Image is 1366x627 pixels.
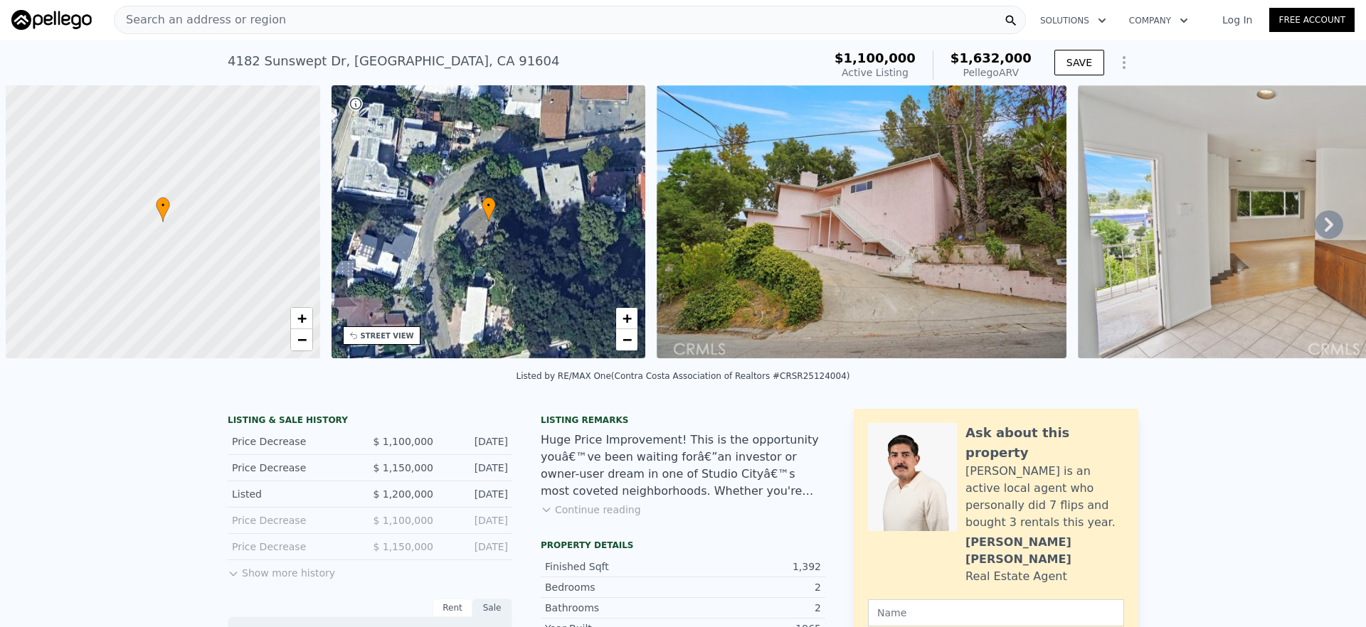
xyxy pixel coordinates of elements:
[541,540,825,551] div: Property details
[623,309,632,327] span: +
[156,199,170,212] span: •
[232,434,359,449] div: Price Decrease
[228,414,512,429] div: LISTING & SALE HISTORY
[951,50,1032,65] span: $1,632,000
[951,65,1032,80] div: Pellego ARV
[545,559,683,574] div: Finished Sqft
[965,534,1124,568] div: [PERSON_NAME] [PERSON_NAME]
[433,599,472,617] div: Rent
[541,414,825,426] div: Listing remarks
[373,515,433,526] span: $ 1,100,000
[11,10,92,30] img: Pellego
[616,308,637,329] a: Zoom in
[541,503,641,517] button: Continue reading
[965,568,1067,585] div: Real Estate Agent
[115,11,286,28] span: Search an address or region
[373,541,433,552] span: $ 1,150,000
[965,463,1124,531] div: [PERSON_NAME] is an active local agent who personally did 7 flips and bought 3 rentals this year.
[1118,8,1200,33] button: Company
[683,580,821,594] div: 2
[232,513,359,527] div: Price Decrease
[623,331,632,348] span: −
[445,513,508,527] div: [DATE]
[445,461,508,475] div: [DATE]
[228,51,559,71] div: 4182 Sunswept Dr , [GEOGRAPHIC_DATA] , CA 91604
[291,329,312,350] a: Zoom out
[965,423,1124,463] div: Ask about this property
[482,197,496,222] div: •
[616,329,637,350] a: Zoom out
[445,487,508,501] div: [DATE]
[541,432,825,500] div: Huge Price Improvement! This is the opportunity youâ€™ve been waiting forâ€”an investor or owner-...
[683,559,821,574] div: 1,392
[373,436,433,447] span: $ 1,100,000
[373,488,433,500] span: $ 1,200,000
[545,601,683,615] div: Bathrooms
[445,540,508,554] div: [DATE]
[472,599,512,617] div: Sale
[156,197,170,222] div: •
[1054,50,1104,75] button: SAVE
[683,601,821,615] div: 2
[1029,8,1118,33] button: Solutions
[1110,48,1138,77] button: Show Options
[297,309,306,327] span: +
[482,199,496,212] span: •
[373,462,433,473] span: $ 1,150,000
[445,434,508,449] div: [DATE]
[297,331,306,348] span: −
[842,67,909,78] span: Active Listing
[361,331,414,341] div: STREET VIEW
[657,85,1066,358] img: Sale: 166679527 Parcel: 54463717
[1269,8,1355,32] a: Free Account
[545,580,683,594] div: Bedrooms
[868,599,1124,626] input: Name
[232,487,359,501] div: Listed
[232,540,359,554] div: Price Decrease
[517,371,850,381] div: Listed by RE/MAX One (Contra Costa Association of Realtors #CRSR25124004)
[835,50,916,65] span: $1,100,000
[228,560,335,580] button: Show more history
[1205,13,1269,27] a: Log In
[232,461,359,475] div: Price Decrease
[291,308,312,329] a: Zoom in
